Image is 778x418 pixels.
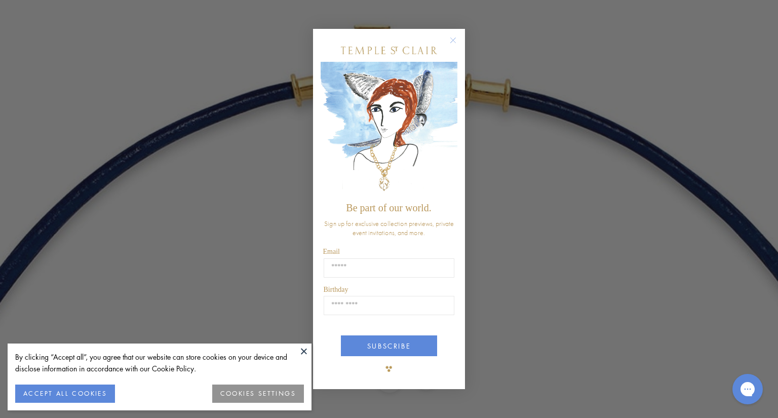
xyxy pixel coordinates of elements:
span: Sign up for exclusive collection previews, private event invitations, and more. [324,218,454,237]
span: Birthday [324,285,348,293]
button: SUBSCRIBE [341,335,437,356]
iframe: Gorgias live chat messenger [727,370,768,408]
button: ACCEPT ALL COOKIES [15,385,115,403]
input: Email [324,258,454,277]
img: TSC [379,359,399,379]
span: Email [323,247,340,255]
button: COOKIES SETTINGS [212,385,304,403]
img: Temple St. Clair [341,47,437,54]
div: By clicking “Accept all”, you agree that our website can store cookies on your device and disclos... [15,351,304,374]
button: Close dialog [452,39,464,52]
img: c4a9eb12-d91a-4d4a-8ee0-386386f4f338.jpeg [321,62,457,197]
span: Be part of our world. [346,202,432,213]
